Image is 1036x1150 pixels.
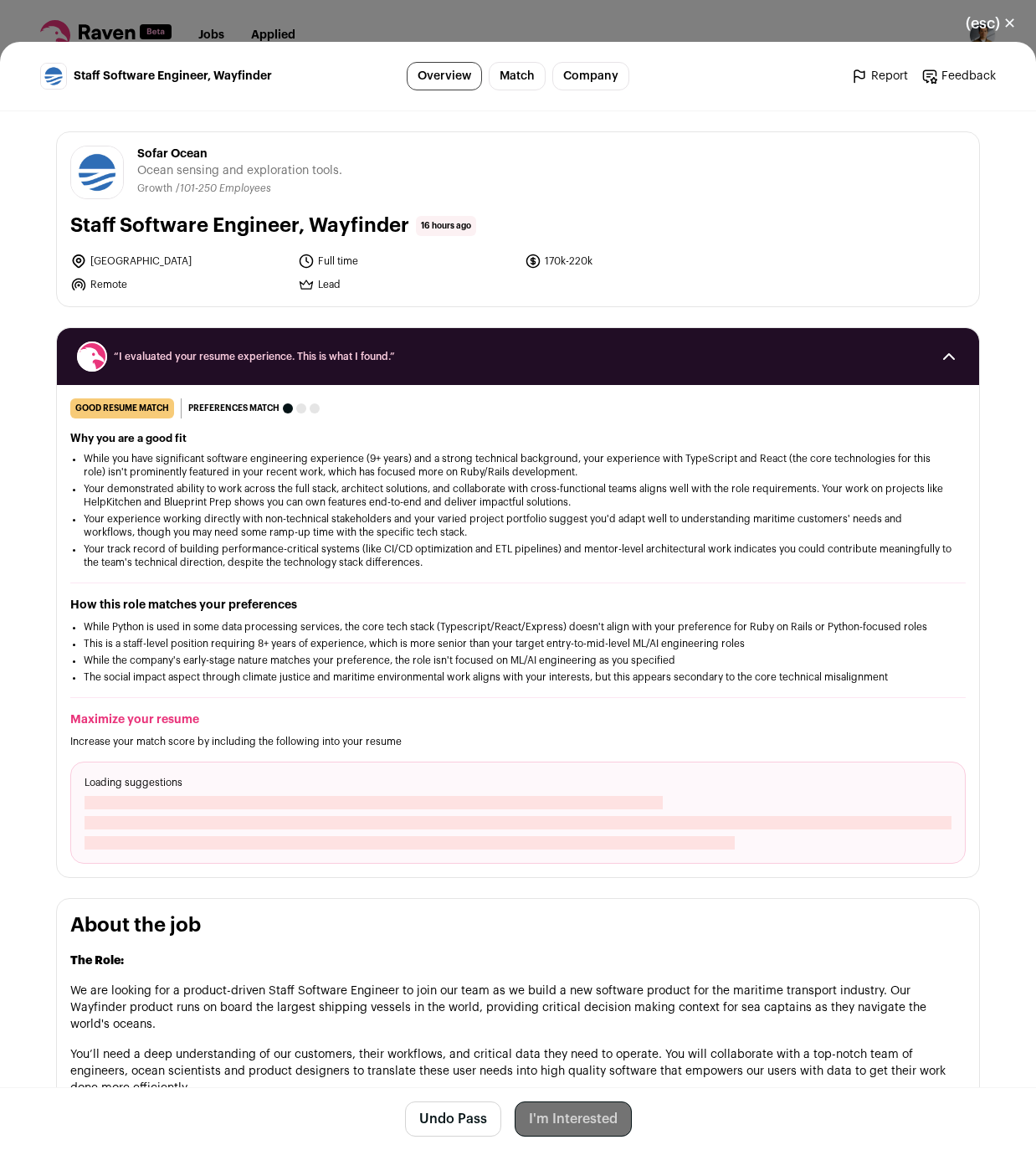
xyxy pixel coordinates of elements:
[851,68,908,85] a: Report
[946,5,1036,42] button: Close modal
[137,182,176,195] li: Growth
[70,253,288,270] li: [GEOGRAPHIC_DATA]
[70,213,409,239] h1: Staff Software Engineer, Wayfinder
[70,597,966,614] h2: How this role matches your preferences
[407,62,482,90] a: Overview
[298,276,515,293] li: Lead
[70,711,966,728] h2: Maximize your resume
[489,62,546,90] a: Match
[137,162,342,179] span: Ocean sensing and exploration tools.
[70,276,288,293] li: Remote
[114,350,922,363] span: “I evaluated your resume experience. This is what I found.”
[70,955,124,967] strong: The Role:
[176,182,271,195] li: /
[84,542,952,569] li: Your track record of building performance-critical systems (like CI/CD optimization and ETL pipel...
[84,620,952,634] li: While Python is used in some data processing services, the core tech stack (Typescript/React/Expr...
[74,68,272,85] span: Staff Software Engineer, Wayfinder
[416,216,476,236] span: 16 hours ago
[137,146,342,162] span: Sofar Ocean
[84,482,952,509] li: Your demonstrated ability to work across the full stack, architect solutions, and collaborate wit...
[552,62,629,90] a: Company
[70,735,966,748] p: Increase your match score by including the following into your resume
[525,253,742,270] li: 170k-220k
[71,146,123,198] img: 98b26b0fc97a946bde0ecb87f83434b2092436a14d618322002d8668613dbc30.jpg
[84,452,952,479] li: While you have significant software engineering experience (9+ years) and a strong technical back...
[921,68,996,85] a: Feedback
[84,512,952,539] li: Your experience working directly with non-technical stakeholders and your varied project portfoli...
[84,654,952,667] li: While the company's early-stage nature matches your preference, the role isn't focused on ML/AI e...
[70,1046,966,1096] p: You’ll need a deep understanding of our customers, their workflows, and critical data they need t...
[84,670,952,684] li: The social impact aspect through climate justice and maritime environmental work aligns with your...
[70,762,966,864] div: Loading suggestions
[70,398,174,418] div: good resume match
[70,432,966,445] h2: Why you are a good fit
[41,64,66,89] img: 98b26b0fc97a946bde0ecb87f83434b2092436a14d618322002d8668613dbc30.jpg
[70,912,966,939] h2: About the job
[180,183,271,193] span: 101-250 Employees
[405,1101,501,1137] button: Undo Pass
[188,400,280,417] span: Preferences match
[70,983,966,1033] p: We are looking for a product-driven Staff Software Engineer to join our team as we build a new so...
[84,637,952,650] li: This is a staff-level position requiring 8+ years of experience, which is more senior than your t...
[298,253,515,270] li: Full time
